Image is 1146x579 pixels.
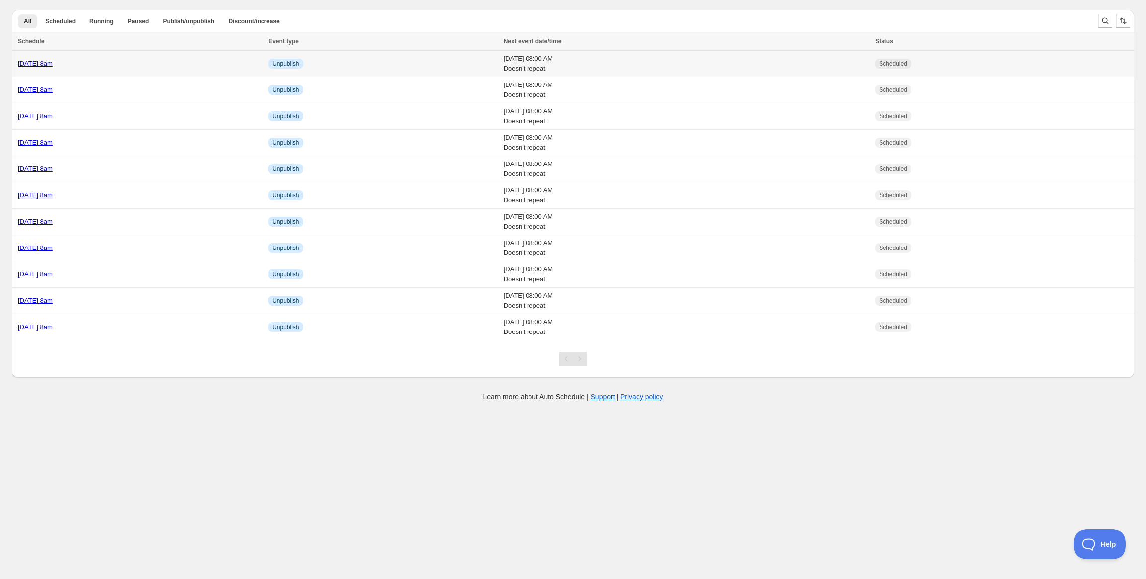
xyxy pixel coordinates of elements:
[501,235,872,261] td: [DATE] 08:00 AM Doesn't repeat
[1098,14,1112,28] button: Search and filter results
[879,270,907,278] span: Scheduled
[24,17,31,25] span: All
[501,130,872,156] td: [DATE] 08:00 AM Doesn't repeat
[501,77,872,103] td: [DATE] 08:00 AM Doesn't repeat
[163,17,214,25] span: Publish/unpublish
[875,38,893,45] span: Status
[879,297,907,305] span: Scheduled
[501,288,872,314] td: [DATE] 08:00 AM Doesn't repeat
[18,297,53,304] a: [DATE] 8am
[272,191,299,199] span: Unpublish
[879,112,907,120] span: Scheduled
[879,60,907,68] span: Scheduled
[272,297,299,305] span: Unpublish
[501,103,872,130] td: [DATE] 08:00 AM Doesn't repeat
[559,352,587,366] nav: Pagination
[879,244,907,252] span: Scheduled
[18,165,53,172] a: [DATE] 8am
[501,209,872,235] td: [DATE] 08:00 AM Doesn't repeat
[268,38,299,45] span: Event type
[272,270,299,278] span: Unpublish
[272,139,299,147] span: Unpublish
[18,60,53,67] a: [DATE] 8am
[501,156,872,182] td: [DATE] 08:00 AM Doesn't repeat
[879,165,907,173] span: Scheduled
[18,323,53,331] a: [DATE] 8am
[18,139,53,146] a: [DATE] 8am
[272,86,299,94] span: Unpublish
[18,86,53,93] a: [DATE] 8am
[128,17,149,25] span: Paused
[879,323,907,331] span: Scheduled
[18,191,53,199] a: [DATE] 8am
[18,218,53,225] a: [DATE] 8am
[879,191,907,199] span: Scheduled
[591,393,615,401] a: Support
[18,38,44,45] span: Schedule
[879,218,907,226] span: Scheduled
[18,244,53,251] a: [DATE] 8am
[501,314,872,340] td: [DATE] 08:00 AM Doesn't repeat
[45,17,76,25] span: Scheduled
[272,60,299,68] span: Unpublish
[483,392,663,402] p: Learn more about Auto Schedule | |
[272,165,299,173] span: Unpublish
[89,17,114,25] span: Running
[18,112,53,120] a: [DATE] 8am
[879,86,907,94] span: Scheduled
[272,323,299,331] span: Unpublish
[1074,529,1126,559] iframe: Toggle Customer Support
[501,51,872,77] td: [DATE] 08:00 AM Doesn't repeat
[501,182,872,209] td: [DATE] 08:00 AM Doesn't repeat
[501,261,872,288] td: [DATE] 08:00 AM Doesn't repeat
[272,218,299,226] span: Unpublish
[879,139,907,147] span: Scheduled
[504,38,562,45] span: Next event date/time
[620,393,663,401] a: Privacy policy
[228,17,279,25] span: Discount/increase
[1116,14,1130,28] button: Sort the results
[18,270,53,278] a: [DATE] 8am
[272,112,299,120] span: Unpublish
[272,244,299,252] span: Unpublish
